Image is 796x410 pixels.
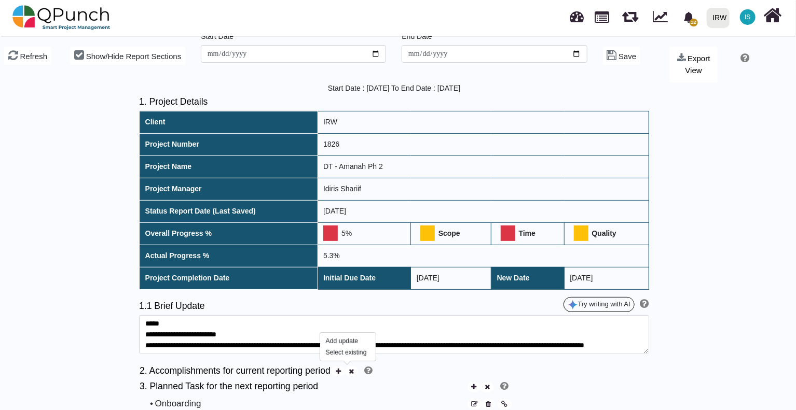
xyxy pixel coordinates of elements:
[670,47,718,82] button: Export View
[690,19,698,26] span: 12
[491,222,565,245] th: Time
[677,1,703,33] a: bell fill12
[737,55,749,63] a: Help
[713,9,727,27] div: IRW
[595,7,610,23] span: Projects
[603,47,641,65] button: Save
[680,8,698,26] div: Notification
[685,54,710,75] span: Export View
[683,12,694,23] svg: bell fill
[361,365,372,376] a: Help
[12,2,111,33] img: qpunch-sp.fa6292f.png
[745,14,750,20] span: IS
[4,47,51,65] button: Refresh
[140,111,318,133] th: Client
[326,336,362,346] div: Add update
[565,222,649,245] th: Quality
[740,9,756,25] span: Idiris Shariif
[564,297,635,313] button: Try writing with AI
[70,47,185,65] button: Show/Hide Report Sections
[734,1,762,34] a: IS
[570,6,584,22] span: Dashboard
[411,222,491,245] th: Scope
[764,6,782,25] i: Home
[86,52,181,61] span: Show/Hide Report Sections
[565,267,649,289] td: [DATE]
[20,52,48,61] span: Refresh
[318,133,649,155] td: 1826
[637,301,649,309] a: Help
[491,267,565,289] th: New Date
[140,222,318,245] th: Overall Progress %
[140,200,318,222] th: Status Report Date (Last Saved)
[411,267,491,289] td: [DATE]
[318,267,411,289] th: Initial Due Date
[140,267,318,289] th: Project Completion Date
[619,52,636,61] span: Save
[318,222,411,245] td: 5%
[318,155,649,178] td: DT - Amanah Ph 2
[139,301,394,312] h5: 1.1 Brief Update
[568,300,578,310] img: google-gemini-icon.8b74464.png
[140,133,318,155] th: Project Number
[497,381,508,391] a: Help
[139,96,649,107] h5: 1. Project Details
[402,31,587,45] legend: End Date
[318,245,649,267] td: 5.3%
[140,178,318,200] th: Project Manager
[318,178,649,200] td: Idiris Shariif
[318,111,649,133] td: IRW
[140,245,318,267] th: Actual Progress %
[702,1,734,35] a: IRW
[140,155,318,178] th: Project Name
[648,1,677,35] div: Dynamic Report
[140,381,466,392] h5: 3. Planned Task for the next reporting period
[318,200,649,222] td: [DATE]
[328,84,460,92] span: Start Date : [DATE] To End Date : [DATE]
[326,348,370,357] div: Select existing
[622,5,638,22] span: Releases
[201,31,386,45] legend: Start Date
[140,365,331,376] h5: 2. Accomplishments for current reporting period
